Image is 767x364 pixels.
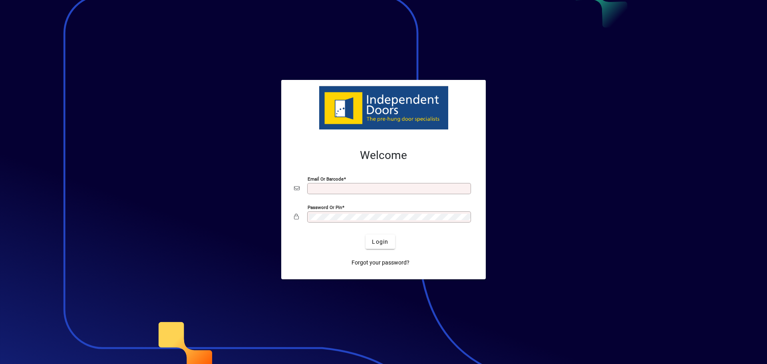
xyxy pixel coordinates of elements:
mat-label: Email or Barcode [308,176,344,182]
a: Forgot your password? [348,255,413,270]
h2: Welcome [294,149,473,162]
span: Forgot your password? [352,259,409,267]
mat-label: Password or Pin [308,205,342,210]
span: Login [372,238,388,246]
button: Login [366,235,395,249]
